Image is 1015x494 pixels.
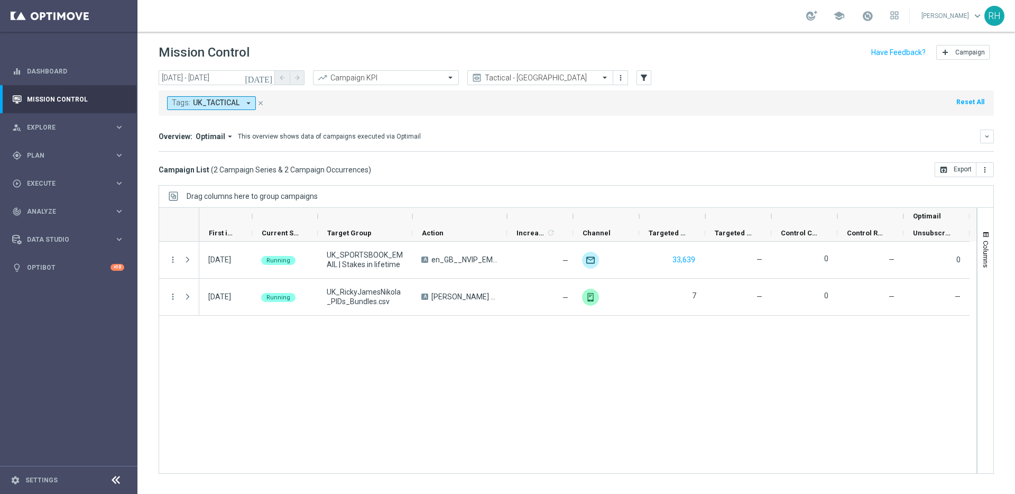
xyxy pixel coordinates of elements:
[12,151,125,160] button: gps_fixed Plan keyboard_arrow_right
[636,70,651,85] button: filter_alt
[649,229,687,237] span: Targeted Customers
[12,151,114,160] div: Plan
[955,49,985,56] span: Campaign
[516,229,545,237] span: Increase
[756,292,762,301] span: —
[562,257,568,265] span: —
[472,72,482,83] i: preview
[208,292,231,301] div: 16 Sep 2025, Tuesday
[671,253,696,267] button: 33,639
[244,98,253,108] i: arrow_drop_down
[211,165,214,175] span: (
[114,150,124,160] i: keyboard_arrow_right
[12,235,125,244] div: Data Studio keyboard_arrow_right
[327,229,372,237] span: Target Group
[824,291,828,300] label: 0
[172,98,190,107] span: Tags:
[12,67,125,76] button: equalizer Dashboard
[615,71,626,84] button: more_vert
[781,229,819,237] span: Control Customers
[12,123,125,132] button: person_search Explore keyboard_arrow_right
[12,67,22,76] i: equalizer
[275,70,290,85] button: arrow_back
[12,179,125,188] div: play_circle_outline Execute keyboard_arrow_right
[261,255,296,265] colored-tag: Running
[972,10,983,22] span: keyboard_arrow_down
[293,74,301,81] i: arrow_forward
[266,294,290,301] span: Running
[209,229,234,237] span: First in Range
[327,250,403,269] span: UK_SPORTSBOOK_EMAIL | Stakes in lifetime
[261,292,296,302] colored-tag: Running
[27,124,114,131] span: Explore
[279,74,286,81] i: arrow_back
[12,123,22,132] i: person_search
[11,475,20,485] i: settings
[936,45,990,60] button: add Campaign
[756,255,762,264] span: —
[583,229,611,237] span: Channel
[168,255,178,264] button: more_vert
[27,57,124,85] a: Dashboard
[913,229,952,237] span: Unsubscribed
[847,229,885,237] span: Control Response Rate
[159,132,192,141] h3: Overview:
[980,130,994,143] button: keyboard_arrow_down
[12,123,114,132] div: Explore
[955,292,961,301] span: —
[12,207,22,216] i: track_changes
[193,98,239,107] span: UK_TACTICAL
[238,132,421,141] div: This overview shows data of campaigns executed via Optimail
[27,180,114,187] span: Execute
[12,253,124,281] div: Optibot
[12,207,114,216] div: Analyze
[313,70,459,85] ng-select: Campaign KPI
[12,151,22,160] i: gps_fixed
[262,229,300,237] span: Current Status
[159,165,371,175] h3: Campaign List
[208,255,231,264] div: 16 Sep 2025, Tuesday
[12,95,125,104] button: Mission Control
[167,96,256,110] button: Tags: UK_TACTICAL arrow_drop_down
[956,255,961,264] span: 0
[290,70,304,85] button: arrow_forward
[257,99,264,107] i: close
[214,165,368,175] span: 2 Campaign Series & 2 Campaign Occurrences
[982,241,990,268] span: Columns
[159,45,250,60] h1: Mission Control
[545,227,555,239] span: Calculate column
[27,253,110,281] a: Optibot
[199,279,970,316] div: Press SPACE to select this row.
[935,162,976,177] button: open_in_browser Export
[12,179,22,188] i: play_circle_outline
[27,152,114,159] span: Plan
[114,122,124,132] i: keyboard_arrow_right
[824,254,828,263] label: 0
[616,74,625,82] i: more_vert
[871,49,926,56] input: Have Feedback?
[421,294,428,300] span: A
[256,97,265,109] button: close
[12,235,114,244] div: Data Studio
[12,263,125,272] button: lightbulb Optibot +10
[187,192,318,200] span: Drag columns here to group campaigns
[192,132,238,141] button: Optimail arrow_drop_down
[955,96,985,108] button: Reset All
[639,73,649,83] i: filter_alt
[12,57,124,85] div: Dashboard
[368,165,371,175] span: )
[562,294,568,302] span: —
[981,166,989,174] i: more_vert
[582,289,599,306] img: OptiMobile Push
[715,229,753,237] span: Targeted Response Rate
[692,291,696,300] label: 7
[889,255,894,264] span: —
[12,263,22,272] i: lightbulb
[582,252,599,269] img: Optimail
